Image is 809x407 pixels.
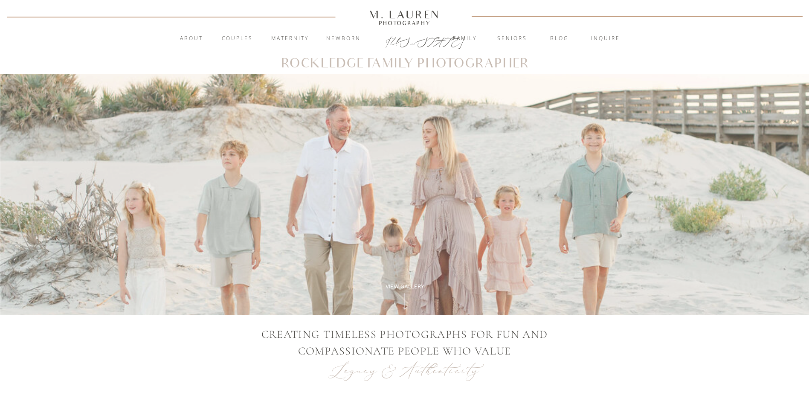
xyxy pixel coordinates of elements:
[281,58,529,70] h1: Rockledge Family Photographer
[489,35,535,43] a: Seniors
[229,326,581,360] p: CREATING TIMELESS PHOTOGRAPHS FOR Fun AND COMPASSIONATE PEOPLE WHO VALUE
[376,283,434,291] a: View Gallery
[365,21,444,25] a: Photography
[344,10,466,19] a: M. Lauren
[325,360,485,381] p: Legacy & Authenticity
[386,35,424,45] a: [US_STATE]
[536,35,583,43] a: blog
[583,35,629,43] a: inquire
[321,35,367,43] a: Newborn
[267,35,313,43] a: Maternity
[175,35,208,43] a: About
[442,35,488,43] a: Family
[215,35,261,43] a: Couples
